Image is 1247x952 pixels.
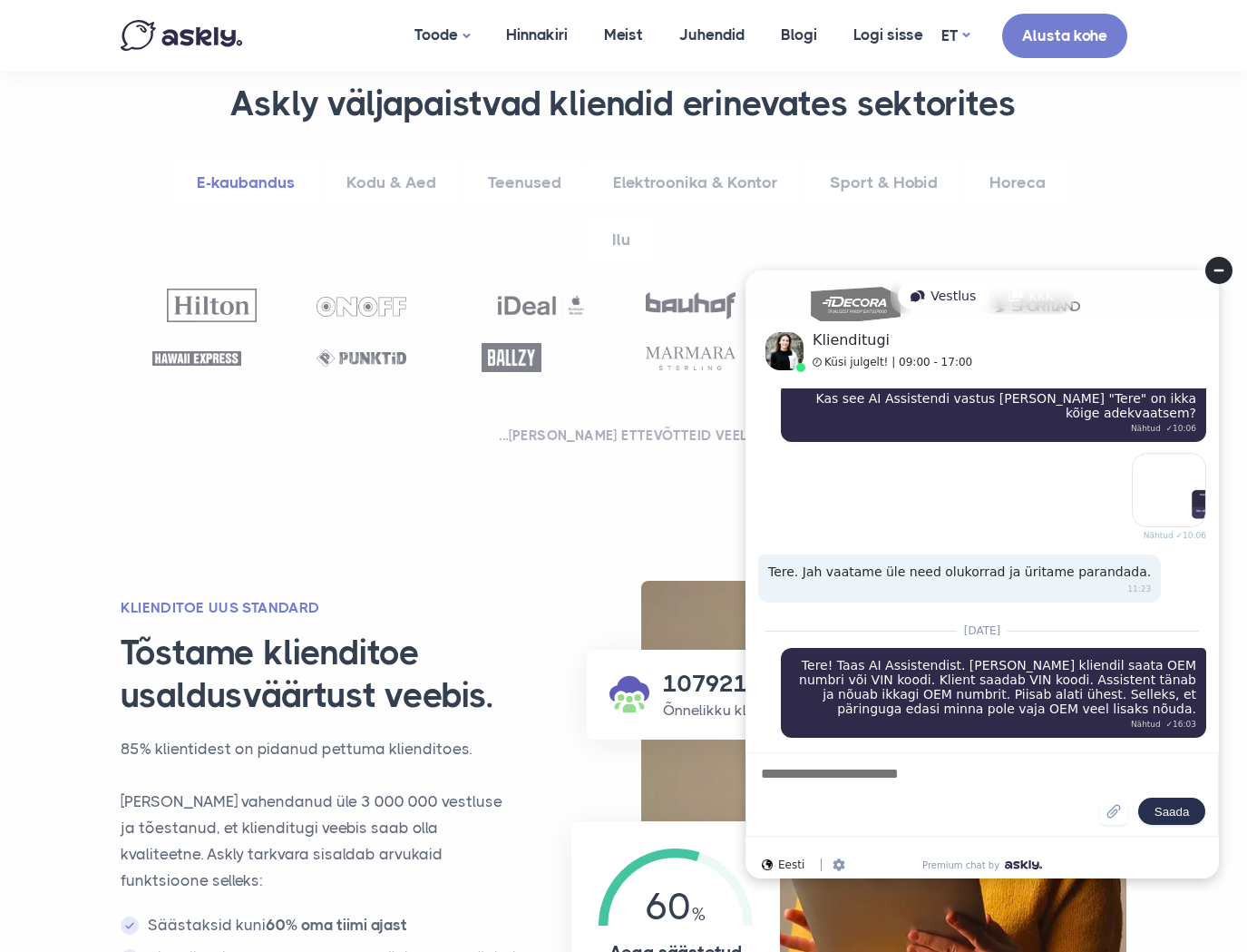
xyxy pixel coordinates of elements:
img: Ballzy [482,343,541,372]
p: [PERSON_NAME] vahendanud üle 3 000 000 vestluse ja tõestanud, et klienditugi veebis saab olla kva... [121,789,519,894]
h3: 107921+ [663,668,775,700]
li: Säästaksid kuni [121,912,519,938]
p: Õnnelikku klienti [663,700,775,721]
a: Alusta kohe [1002,14,1127,58]
h2: KLIENDITOE UUS STANDARD [121,598,519,618]
div: 60 [599,849,753,926]
h3: Askly väljapaistvad kliendid erinevates sektorites [143,83,1105,126]
img: Ideal [496,289,586,323]
a: Elektroonika & Kontor [589,158,802,208]
img: Hilton [167,289,257,322]
p: 85% klientidest on pidanud pettuma klienditoes. [121,736,519,762]
a: E-kaubandus [173,158,318,208]
img: Punktid [317,349,406,368]
a: Horeca [966,158,1069,208]
img: Hawaii Express [152,351,242,366]
span: 60% oma tiimi ajast [266,916,407,934]
img: Askly [121,20,242,51]
a: Kodu & Aed [323,158,460,208]
iframe: Askly chat [731,256,1233,893]
h2: ...[PERSON_NAME] ettevõtteid veel [143,427,1105,445]
a: Sport & Hobid [806,158,961,208]
img: Marmara Sterling [646,347,736,369]
a: Ilu [589,215,654,265]
a: Teenused [464,158,585,208]
img: OnOff [317,297,406,316]
a: ET [941,23,969,49]
img: Bauhof [646,292,736,319]
h3: Tõstame klienditoe usaldusväärtust veebis. [121,632,541,718]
